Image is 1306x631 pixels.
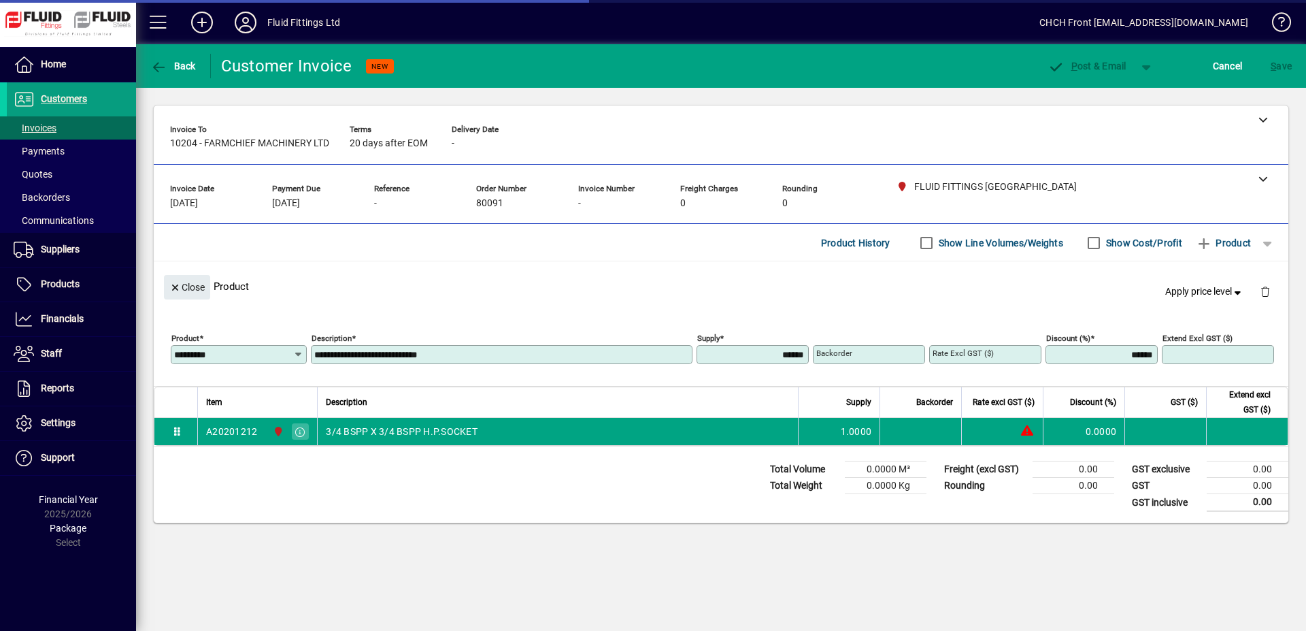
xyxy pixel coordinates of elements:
[697,334,720,343] mat-label: Supply
[7,186,136,209] a: Backorders
[816,349,852,358] mat-label: Backorder
[14,146,65,157] span: Payments
[845,478,926,494] td: 0.0000 Kg
[452,138,454,149] span: -
[41,452,75,463] span: Support
[14,215,94,226] span: Communications
[680,198,686,209] span: 0
[170,138,329,149] span: 10204 - FARMCHIEF MACHINERY LTD
[272,198,300,209] span: [DATE]
[170,198,198,209] span: [DATE]
[326,395,367,410] span: Description
[821,232,890,254] span: Product History
[14,192,70,203] span: Backorders
[1041,54,1133,78] button: Post & Email
[269,424,285,439] span: FLUID FITTINGS CHRISTCHURCH
[14,123,56,133] span: Invoices
[1207,462,1288,478] td: 0.00
[1033,478,1114,494] td: 0.00
[39,494,98,505] span: Financial Year
[41,417,76,428] span: Settings
[933,349,994,358] mat-label: Rate excl GST ($)
[7,268,136,302] a: Products
[7,372,136,406] a: Reports
[1209,54,1246,78] button: Cancel
[1039,12,1248,33] div: CHCH Front [EMAIL_ADDRESS][DOMAIN_NAME]
[916,395,953,410] span: Backorder
[41,313,84,324] span: Financials
[41,59,66,69] span: Home
[1103,236,1182,250] label: Show Cost/Profit
[937,478,1033,494] td: Rounding
[816,231,896,255] button: Product History
[41,93,87,104] span: Customers
[206,395,222,410] span: Item
[180,10,224,35] button: Add
[1125,494,1207,511] td: GST inclusive
[7,406,136,440] a: Settings
[50,523,86,534] span: Package
[763,478,845,494] td: Total Weight
[1271,61,1276,71] span: S
[1215,387,1271,417] span: Extend excl GST ($)
[206,425,257,438] div: A20201212
[224,10,267,35] button: Profile
[1189,231,1258,255] button: Product
[841,425,872,438] span: 1.0000
[1070,395,1116,410] span: Discount (%)
[973,395,1035,410] span: Rate excl GST ($)
[1162,334,1233,343] mat-label: Extend excl GST ($)
[1171,395,1198,410] span: GST ($)
[476,198,503,209] span: 80091
[374,198,377,209] span: -
[763,462,845,478] td: Total Volume
[150,61,196,71] span: Back
[1271,55,1292,77] span: ave
[147,54,199,78] button: Back
[154,261,1288,311] div: Product
[1043,418,1124,445] td: 0.0000
[41,278,80,289] span: Products
[41,244,80,255] span: Suppliers
[1125,478,1207,494] td: GST
[1207,478,1288,494] td: 0.00
[1033,462,1114,478] td: 0.00
[267,12,340,33] div: Fluid Fittings Ltd
[1267,54,1295,78] button: Save
[1125,462,1207,478] td: GST exclusive
[845,462,926,478] td: 0.0000 M³
[936,236,1063,250] label: Show Line Volumes/Weights
[1213,55,1243,77] span: Cancel
[171,334,199,343] mat-label: Product
[846,395,871,410] span: Supply
[7,302,136,336] a: Financials
[41,383,74,393] span: Reports
[7,233,136,267] a: Suppliers
[326,425,478,438] span: 3/4 BSPP X 3/4 BSPP H.P.SOCKET
[221,55,352,77] div: Customer Invoice
[1196,232,1251,254] span: Product
[1160,280,1250,304] button: Apply price level
[1262,3,1289,47] a: Knowledge Base
[7,116,136,140] a: Invoices
[937,462,1033,478] td: Freight (excl GST)
[169,276,205,299] span: Close
[1071,61,1077,71] span: P
[7,209,136,232] a: Communications
[371,62,388,71] span: NEW
[1165,285,1244,299] span: Apply price level
[136,54,211,78] app-page-header-button: Back
[1048,61,1126,71] span: ost & Email
[164,275,210,300] button: Close
[161,280,214,293] app-page-header-button: Close
[14,169,52,180] span: Quotes
[7,48,136,82] a: Home
[1046,334,1090,343] mat-label: Discount (%)
[7,441,136,475] a: Support
[312,334,352,343] mat-label: Description
[1249,275,1282,308] button: Delete
[41,348,62,359] span: Staff
[1207,494,1288,511] td: 0.00
[7,163,136,186] a: Quotes
[782,198,788,209] span: 0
